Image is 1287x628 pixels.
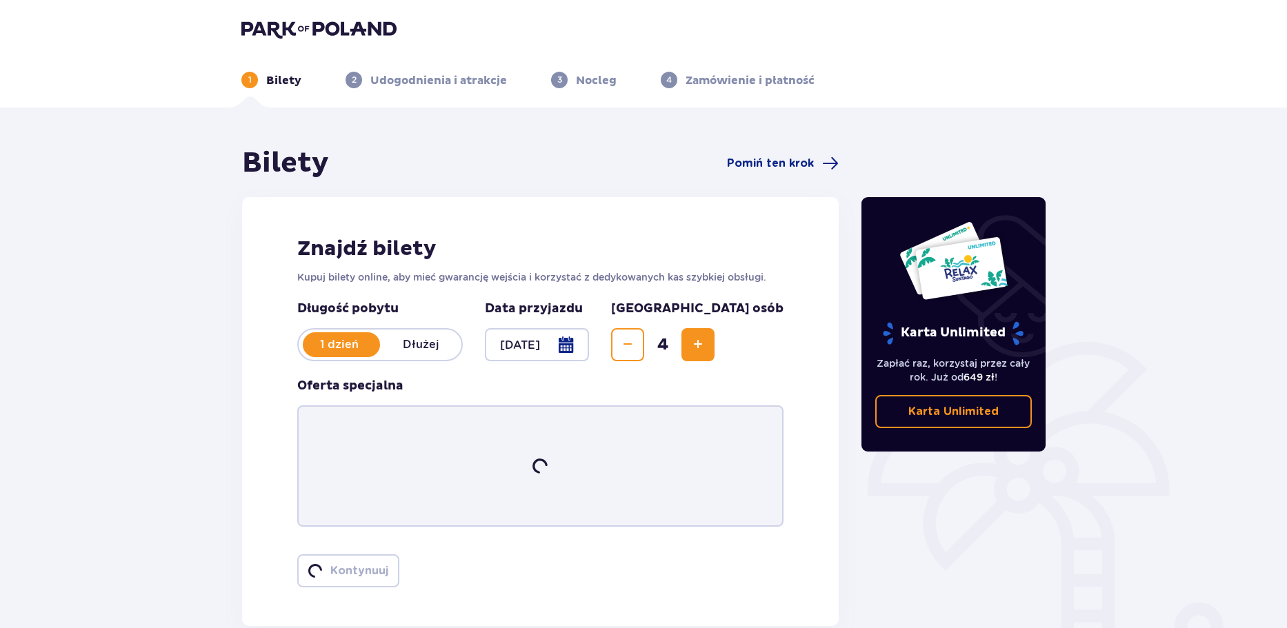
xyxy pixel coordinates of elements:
[297,270,784,284] p: Kupuj bilety online, aby mieć gwarancję wejścia i korzystać z dedykowanych kas szybkiej obsługi.
[666,74,672,86] p: 4
[530,456,551,477] img: loader
[297,301,463,317] p: Długość pobytu
[611,328,644,361] button: Decrease
[875,395,1032,428] a: Karta Unlimited
[297,236,784,262] h2: Znajdź bilety
[727,155,839,172] a: Pomiń ten krok
[875,356,1032,384] p: Zapłać raz, korzystaj przez cały rok. Już od !
[576,73,617,88] p: Nocleg
[242,146,329,181] h1: Bilety
[330,563,388,578] p: Kontynuuj
[964,372,995,383] span: 649 zł
[681,328,715,361] button: Increase
[881,321,1025,345] p: Karta Unlimited
[299,337,380,352] p: 1 dzień
[352,74,357,86] p: 2
[370,73,507,88] p: Udogodnienia i atrakcje
[297,378,403,394] p: Oferta specjalna
[380,337,461,352] p: Dłużej
[307,563,323,579] img: loader
[248,74,252,86] p: 1
[686,73,815,88] p: Zamówienie i płatność
[647,334,679,355] span: 4
[266,73,301,88] p: Bilety
[908,404,999,419] p: Karta Unlimited
[611,301,784,317] p: [GEOGRAPHIC_DATA] osób
[241,19,397,39] img: Park of Poland logo
[297,554,399,587] button: loaderKontynuuj
[485,301,583,317] p: Data przyjazdu
[727,156,814,171] span: Pomiń ten krok
[557,74,562,86] p: 3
